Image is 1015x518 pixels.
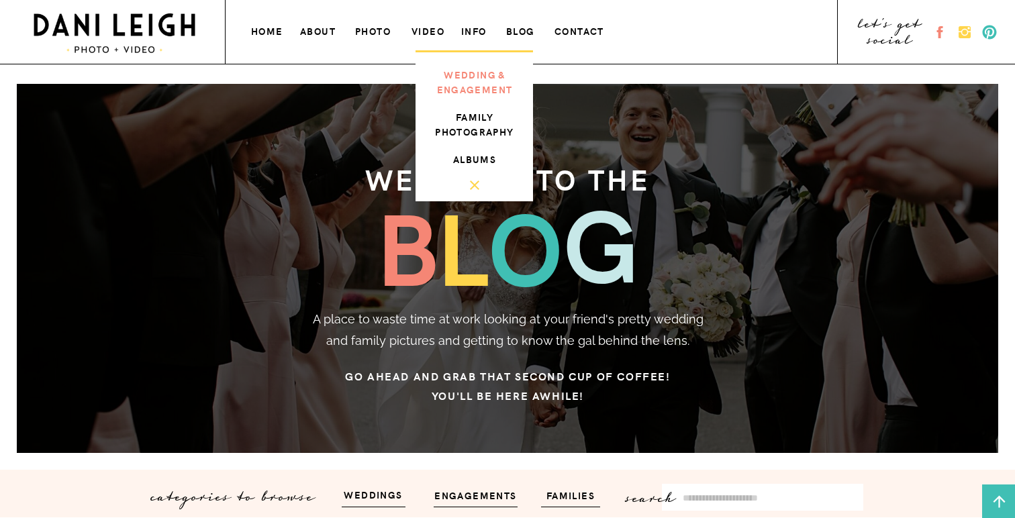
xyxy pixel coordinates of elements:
a: VIDEO [412,23,468,37]
p: categories to browse [152,484,324,500]
h3: b [376,193,467,289]
a: info [461,23,489,37]
a: contact [554,23,608,37]
a: about [300,23,337,37]
a: albums [430,152,520,163]
p: search [626,485,690,501]
h3: l [436,193,514,295]
p: A place to waste time at work looking at your friend's pretty wedding and family pictures and get... [309,309,706,356]
a: blog [506,23,538,37]
h3: welcome to the [288,154,728,193]
a: engagements [430,487,522,503]
a: home [251,23,285,37]
a: weddings [333,486,414,502]
h3: g [563,190,639,295]
a: family photography [430,109,520,136]
a: families [538,487,603,503]
a: wedding & engagement [430,67,520,94]
a: photo [355,23,393,37]
a: let's get social [857,21,924,44]
h3: Go ahead and grab that second cup of coffee! You'll be here awhile! [256,366,760,401]
h3: o [488,193,588,296]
